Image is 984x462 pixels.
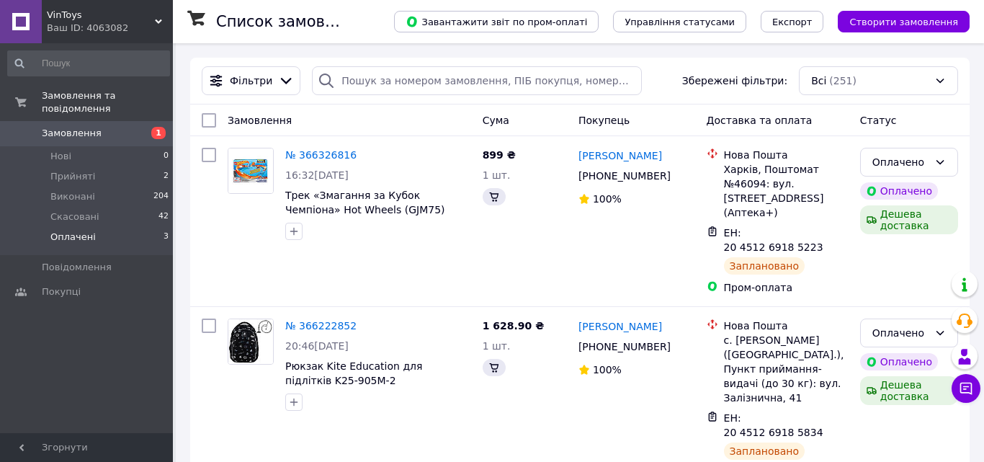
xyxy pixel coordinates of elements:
div: Нова Пошта [724,148,849,162]
a: Фото товару [228,148,274,194]
span: Виконані [50,190,95,203]
div: Оплачено [872,325,929,341]
div: Нова Пошта [724,319,849,333]
span: Нові [50,150,71,163]
span: 204 [153,190,169,203]
span: Оплачені [50,231,96,244]
span: Замовлення [42,127,102,140]
span: 100% [593,193,622,205]
button: Управління статусами [613,11,746,32]
span: 1 шт. [483,340,511,352]
span: 0 [164,150,169,163]
a: Рюкзак Kite Education для підлітків K25-905M-2 [285,360,422,386]
a: Створити замовлення [823,15,970,27]
span: ЕН: 20 4512 6918 5834 [724,412,823,438]
span: ЕН: 20 4512 6918 5223 [724,227,823,253]
span: Статус [860,115,897,126]
span: 1 [151,127,166,139]
div: [PHONE_NUMBER] [576,166,674,186]
span: Cума [483,115,509,126]
span: 1 шт. [483,169,511,181]
span: Замовлення та повідомлення [42,89,173,115]
button: Експорт [761,11,824,32]
span: Завантажити звіт по пром-оплаті [406,15,587,28]
span: 100% [593,364,622,376]
span: 20:46[DATE] [285,340,349,352]
div: Оплачено [872,154,929,170]
span: VinToys [47,9,155,22]
span: Збережені фільтри: [682,74,787,88]
span: Управління статусами [625,17,735,27]
a: Фото товару [228,319,274,365]
div: Оплачено [860,182,938,200]
span: Покупці [42,285,81,298]
div: Дешева доставка [860,376,958,405]
a: [PERSON_NAME] [578,148,662,163]
button: Завантажити звіт по пром-оплаті [394,11,599,32]
div: Заплановано [724,257,805,275]
div: Дешева доставка [860,205,958,234]
div: [PHONE_NUMBER] [576,337,674,357]
span: Повідомлення [42,261,112,274]
img: Фото товару [228,319,273,364]
input: Пошук [7,50,170,76]
span: 2 [164,170,169,183]
span: 1 628.90 ₴ [483,320,545,332]
div: с. [PERSON_NAME] ([GEOGRAPHIC_DATA].), Пункт приймання-видачі (до 30 кг): вул. Залізнична, 41 [724,333,849,405]
span: Фільтри [230,74,272,88]
a: [PERSON_NAME] [578,319,662,334]
button: Чат з покупцем [952,374,980,403]
span: 16:32[DATE] [285,169,349,181]
span: 3 [164,231,169,244]
span: Створити замовлення [849,17,958,27]
a: № 366222852 [285,320,357,332]
a: № 366326816 [285,149,357,161]
span: Всі [811,74,826,88]
img: Фото товару [228,148,273,193]
h1: Список замовлень [216,13,362,30]
a: Трек «Змагання за Кубок Чемпіона» Hot Wheels (GJM75) [285,190,445,216]
div: Харків, Поштомат №46094: вул. [STREET_ADDRESS] (Аптека+) [724,162,849,220]
div: Оплачено [860,353,938,370]
div: Заплановано [724,443,805,460]
span: Прийняті [50,170,95,183]
span: Доставка та оплата [707,115,813,126]
span: Замовлення [228,115,292,126]
span: Покупець [578,115,630,126]
span: (251) [829,75,856,86]
span: Скасовані [50,210,99,223]
div: Пром-оплата [724,280,849,295]
input: Пошук за номером замовлення, ПІБ покупця, номером телефону, Email, номером накладної [312,66,642,95]
span: Експорт [772,17,813,27]
div: Ваш ID: 4063082 [47,22,173,35]
span: 42 [158,210,169,223]
button: Створити замовлення [838,11,970,32]
span: 899 ₴ [483,149,516,161]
